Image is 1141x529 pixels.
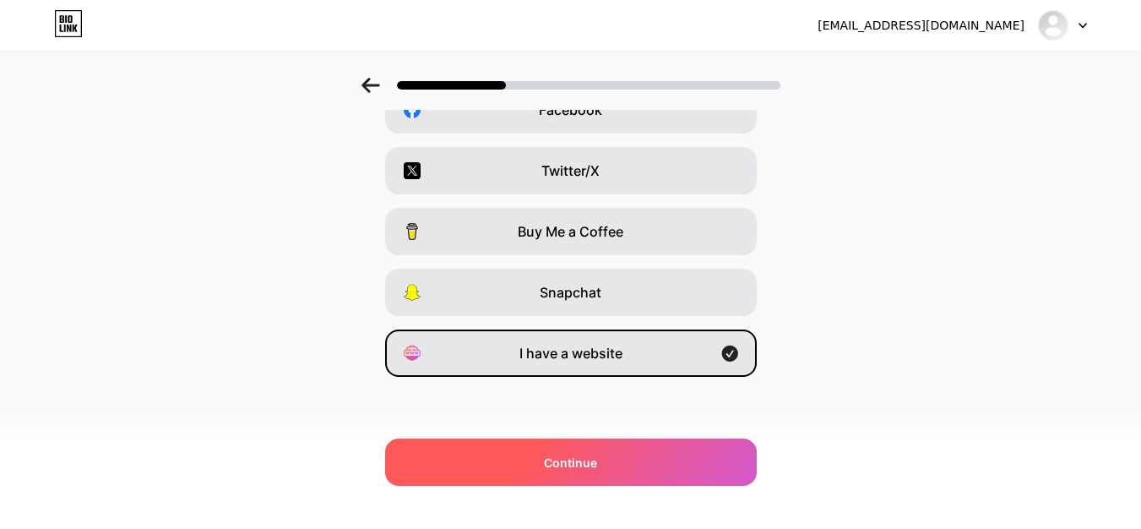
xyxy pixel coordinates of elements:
span: Buy Me a Coffee [518,221,623,242]
span: Snapchat [540,282,601,303]
div: [EMAIL_ADDRESS][DOMAIN_NAME] [818,17,1024,35]
span: Continue [544,454,597,472]
img: humas [1037,9,1069,41]
span: Twitter/X [541,161,600,181]
span: Facebook [539,100,602,120]
span: I have a website [519,343,622,363]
